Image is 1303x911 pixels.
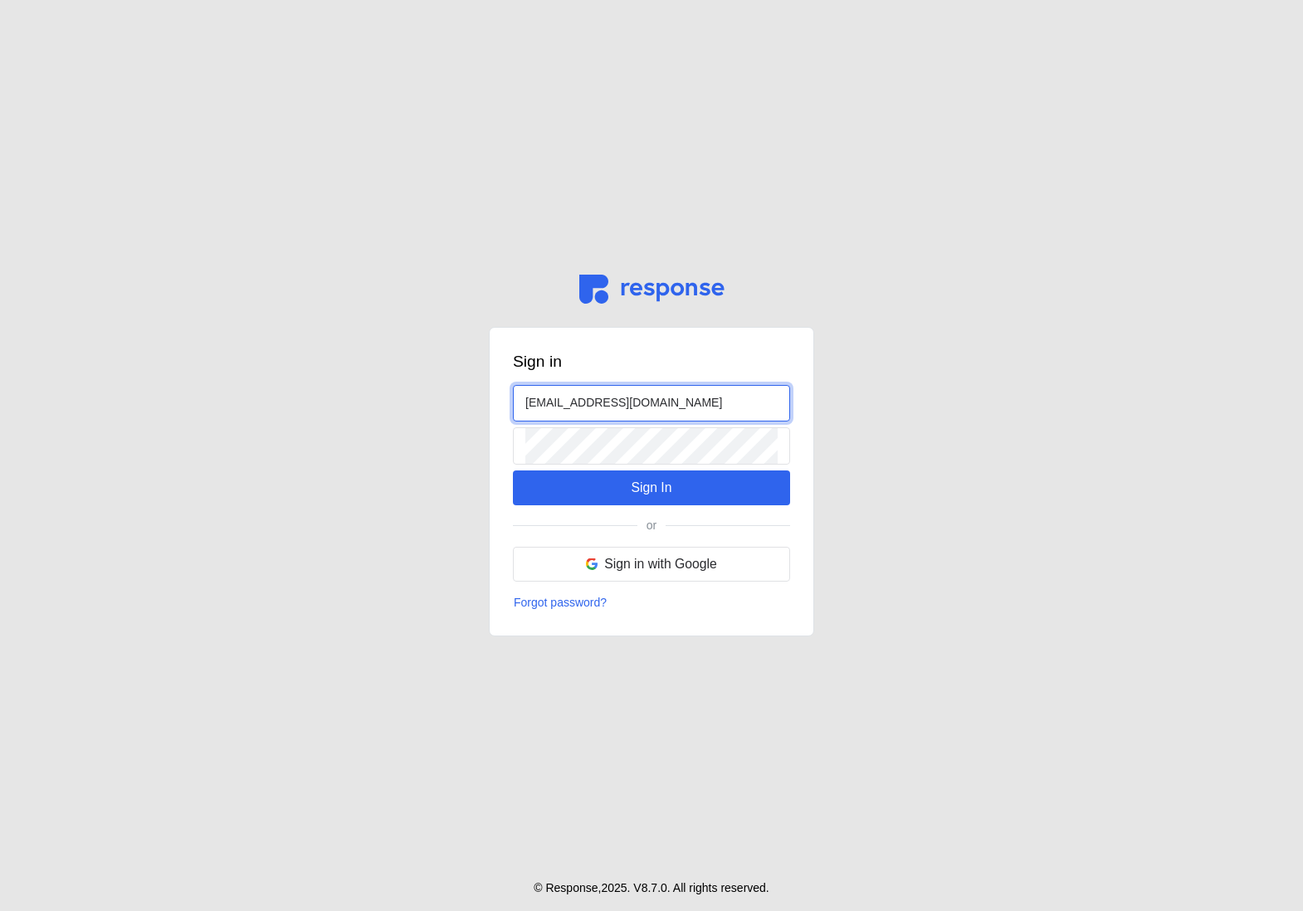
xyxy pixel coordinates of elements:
[579,275,725,304] img: svg%3e
[631,477,671,498] p: Sign In
[513,470,790,505] button: Sign In
[513,547,790,582] button: Sign in with Google
[586,558,598,570] img: svg%3e
[647,517,656,535] p: or
[604,553,717,574] p: Sign in with Google
[514,594,607,612] p: Forgot password?
[525,386,778,421] input: Email
[534,879,769,898] p: © Response, 2025 . V 8.7.0 . All rights reserved.
[513,593,608,613] button: Forgot password?
[513,351,790,373] h3: Sign in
